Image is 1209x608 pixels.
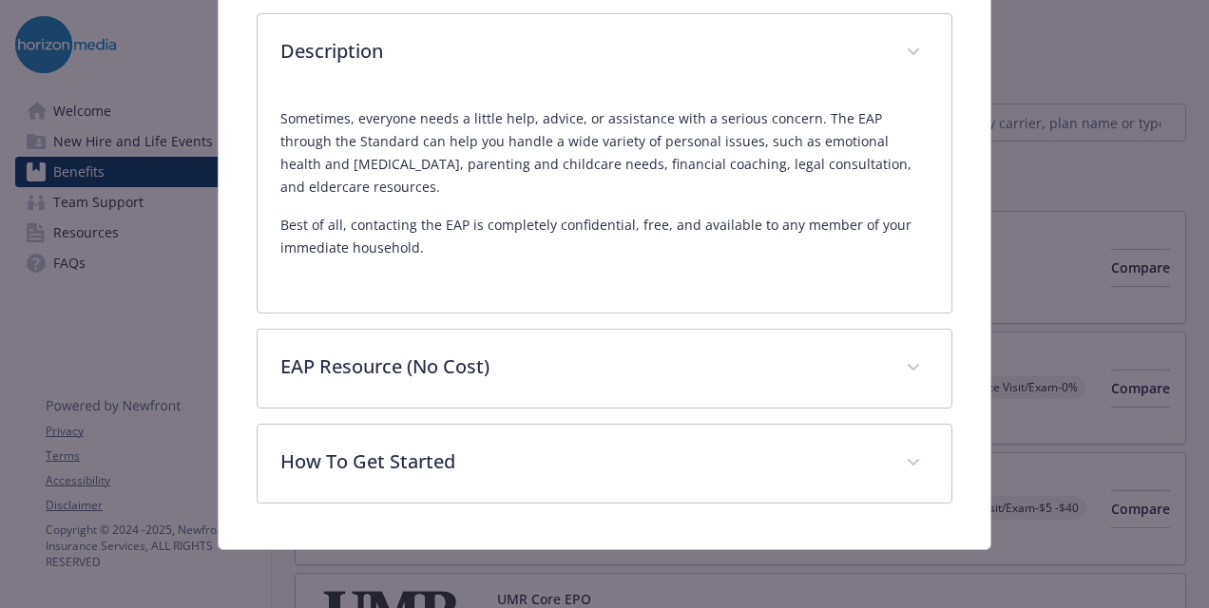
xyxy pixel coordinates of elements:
[258,92,951,313] div: Description
[280,37,883,66] p: Description
[258,425,951,503] div: How To Get Started
[280,447,883,476] p: How To Get Started
[258,14,951,92] div: Description
[280,214,929,259] p: Best of all, contacting the EAP is completely confidential, free, and available to any member of ...
[258,330,951,408] div: EAP Resource (No Cost)
[280,107,929,199] p: Sometimes, everyone needs a little help, advice, or assistance with a serious concern. The EAP th...
[280,352,883,381] p: EAP Resource (No Cost)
